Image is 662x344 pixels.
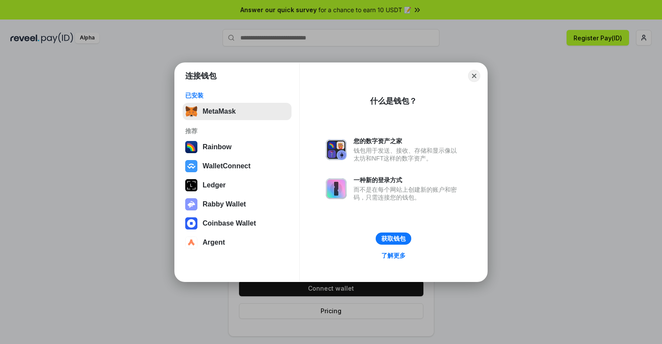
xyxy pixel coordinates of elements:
img: svg+xml,%3Csvg%20width%3D%22120%22%20height%3D%22120%22%20viewBox%3D%220%200%20120%20120%22%20fil... [185,141,197,153]
img: svg+xml,%3Csvg%20width%3D%2228%22%20height%3D%2228%22%20viewBox%3D%220%200%2028%2028%22%20fill%3D... [185,236,197,249]
button: MetaMask [183,103,292,120]
button: Ledger [183,177,292,194]
div: Argent [203,239,225,246]
img: svg+xml,%3Csvg%20width%3D%2228%22%20height%3D%2228%22%20viewBox%3D%220%200%2028%2028%22%20fill%3D... [185,160,197,172]
button: Argent [183,234,292,251]
div: 什么是钱包？ [370,96,417,106]
div: MetaMask [203,108,236,115]
div: 获取钱包 [381,235,406,242]
img: svg+xml,%3Csvg%20xmlns%3D%22http%3A%2F%2Fwww.w3.org%2F2000%2Fsvg%22%20fill%3D%22none%22%20viewBox... [326,139,347,160]
button: Rainbow [183,138,292,156]
button: Close [468,70,480,82]
img: svg+xml,%3Csvg%20xmlns%3D%22http%3A%2F%2Fwww.w3.org%2F2000%2Fsvg%22%20width%3D%2228%22%20height%3... [185,179,197,191]
div: WalletConnect [203,162,251,170]
div: 一种新的登录方式 [354,176,461,184]
button: Rabby Wallet [183,196,292,213]
img: svg+xml,%3Csvg%20width%3D%2228%22%20height%3D%2228%22%20viewBox%3D%220%200%2028%2028%22%20fill%3D... [185,217,197,229]
button: WalletConnect [183,157,292,175]
a: 了解更多 [376,250,411,261]
div: 您的数字资产之家 [354,137,461,145]
div: 钱包用于发送、接收、存储和显示像以太坊和NFT这样的数字资产。 [354,147,461,162]
img: svg+xml,%3Csvg%20fill%3D%22none%22%20height%3D%2233%22%20viewBox%3D%220%200%2035%2033%22%20width%... [185,105,197,118]
div: Ledger [203,181,226,189]
div: Rainbow [203,143,232,151]
img: svg+xml,%3Csvg%20xmlns%3D%22http%3A%2F%2Fwww.w3.org%2F2000%2Fsvg%22%20fill%3D%22none%22%20viewBox... [326,178,347,199]
div: 而不是在每个网站上创建新的账户和密码，只需连接您的钱包。 [354,186,461,201]
div: Rabby Wallet [203,200,246,208]
img: svg+xml,%3Csvg%20xmlns%3D%22http%3A%2F%2Fwww.w3.org%2F2000%2Fsvg%22%20fill%3D%22none%22%20viewBox... [185,198,197,210]
div: 推荐 [185,127,289,135]
div: 已安装 [185,92,289,99]
div: 了解更多 [381,252,406,259]
div: Coinbase Wallet [203,220,256,227]
button: Coinbase Wallet [183,215,292,232]
button: 获取钱包 [376,233,411,245]
h1: 连接钱包 [185,71,216,81]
